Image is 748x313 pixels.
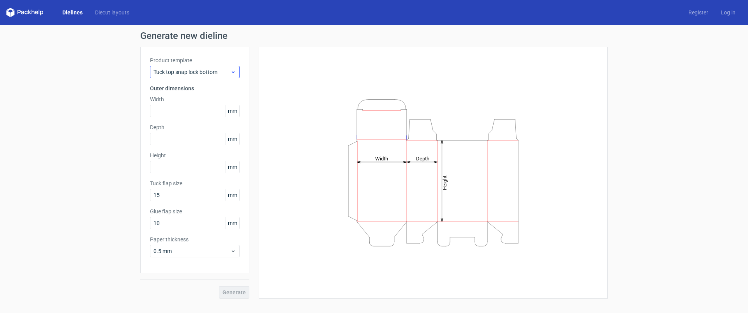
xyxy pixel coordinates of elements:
[153,247,230,255] span: 0.5 mm
[150,207,240,215] label: Glue flap size
[226,217,239,229] span: mm
[140,31,608,40] h1: Generate new dieline
[226,133,239,145] span: mm
[226,161,239,173] span: mm
[150,236,240,243] label: Paper thickness
[89,9,136,16] a: Diecut layouts
[153,68,230,76] span: Tuck top snap lock bottom
[226,189,239,201] span: mm
[150,84,240,92] h3: Outer dimensions
[150,123,240,131] label: Depth
[150,56,240,64] label: Product template
[150,179,240,187] label: Tuck flap size
[714,9,742,16] a: Log in
[442,175,448,190] tspan: Height
[226,105,239,117] span: mm
[56,9,89,16] a: Dielines
[416,155,429,161] tspan: Depth
[150,151,240,159] label: Height
[150,95,240,103] label: Width
[375,155,388,161] tspan: Width
[682,9,714,16] a: Register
